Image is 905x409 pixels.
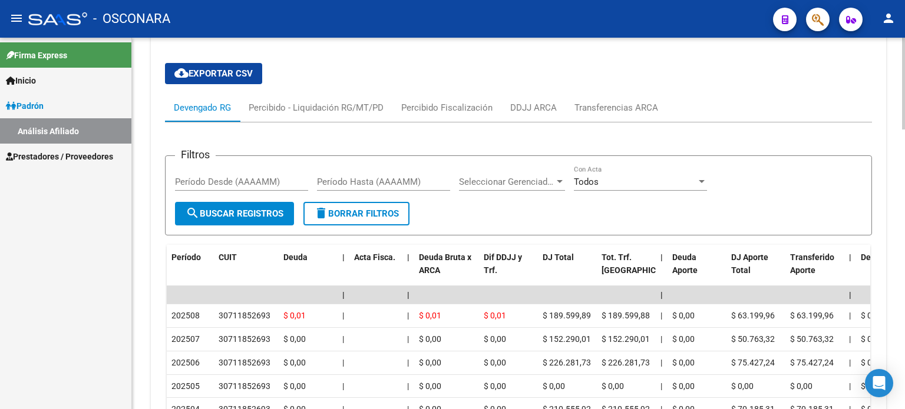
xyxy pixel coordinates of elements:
span: | [849,252,851,262]
span: 202508 [171,311,200,320]
button: Buscar Registros [175,202,294,225]
span: - OSCONARA [93,6,170,32]
span: $ 0,00 [484,358,506,367]
span: DJ Aporte Total [731,252,768,275]
datatable-header-cell: | [338,245,349,297]
span: | [849,334,851,344]
span: 202506 [171,358,200,367]
span: $ 50.763,32 [731,334,775,344]
span: $ 0,00 [672,358,695,367]
datatable-header-cell: Transferido Aporte [785,245,844,297]
datatable-header-cell: | [402,245,414,297]
span: Seleccionar Gerenciador [459,177,554,187]
mat-icon: delete [314,206,328,220]
span: $ 0,00 [672,381,695,391]
span: | [660,252,663,262]
mat-icon: search [186,206,200,220]
span: Padrón [6,99,44,112]
datatable-header-cell: Deuda [279,245,338,297]
mat-icon: menu [9,11,24,25]
span: | [342,311,344,320]
span: $ 0,00 [419,381,441,391]
div: Open Intercom Messenger [865,369,893,397]
datatable-header-cell: Deuda Bruta x ARCA [414,245,479,297]
span: $ 0,00 [543,381,565,391]
span: | [407,311,409,320]
span: | [849,381,851,391]
datatable-header-cell: | [844,245,856,297]
span: | [407,358,409,367]
span: | [660,311,662,320]
span: | [849,290,851,300]
span: | [407,252,409,262]
span: $ 0,00 [672,334,695,344]
div: 30711852693 [219,356,270,370]
span: | [342,334,344,344]
span: $ 0,00 [731,381,754,391]
span: $ 0,00 [283,334,306,344]
span: Buscar Registros [186,208,283,219]
span: Deuda Bruta x ARCA [419,252,471,275]
span: $ 0,00 [283,358,306,367]
span: $ 0,00 [861,358,883,367]
span: Inicio [6,74,36,87]
span: $ 50.763,32 [790,334,834,344]
span: $ 0,00 [419,334,441,344]
span: 202507 [171,334,200,344]
span: | [849,358,851,367]
span: $ 152.290,01 [543,334,591,344]
span: $ 226.281,73 [543,358,591,367]
span: Dif DDJJ y Trf. [484,252,522,275]
span: Todos [574,177,599,187]
span: | [407,381,409,391]
datatable-header-cell: Tot. Trf. Bruto [597,245,656,297]
span: $ 0,00 [861,311,883,320]
datatable-header-cell: Dif DDJJ y Trf. [479,245,538,297]
span: Acta Fisca. [354,252,395,262]
datatable-header-cell: Deuda Aporte [668,245,726,297]
span: $ 75.427,24 [790,358,834,367]
span: | [407,334,409,344]
span: 202505 [171,381,200,391]
span: $ 0,00 [484,381,506,391]
span: | [342,381,344,391]
span: | [342,290,345,300]
span: Prestadores / Proveedores [6,150,113,163]
div: DDJJ ARCA [510,101,557,114]
span: Exportar CSV [174,68,253,79]
span: | [342,358,344,367]
span: | [660,358,662,367]
span: $ 0,00 [672,311,695,320]
datatable-header-cell: DJ Total [538,245,597,297]
datatable-header-cell: DJ Aporte Total [726,245,785,297]
button: Borrar Filtros [303,202,409,225]
span: DJ Total [543,252,574,262]
datatable-header-cell: CUIT [214,245,279,297]
span: CUIT [219,252,237,262]
span: $ 0,00 [861,381,883,391]
datatable-header-cell: Acta Fisca. [349,245,402,297]
span: Deuda [283,252,308,262]
span: Borrar Filtros [314,208,399,219]
span: Deuda Aporte [672,252,698,275]
div: Transferencias ARCA [574,101,658,114]
div: 30711852693 [219,309,270,322]
h3: Filtros [175,147,216,163]
mat-icon: cloud_download [174,66,189,80]
span: $ 75.427,24 [731,358,775,367]
span: $ 226.281,73 [602,358,650,367]
span: $ 0,00 [484,334,506,344]
span: | [407,290,409,300]
span: Tot. Trf. [GEOGRAPHIC_DATA] [602,252,682,275]
span: $ 0,00 [861,334,883,344]
datatable-header-cell: | [656,245,668,297]
div: Devengado RG [174,101,231,114]
span: Período [171,252,201,262]
div: Percibido - Liquidación RG/MT/PD [249,101,384,114]
span: $ 189.599,89 [543,311,591,320]
span: | [660,381,662,391]
span: $ 0,01 [419,311,441,320]
span: | [660,290,663,300]
div: 30711852693 [219,380,270,393]
div: Percibido Fiscalización [401,101,493,114]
